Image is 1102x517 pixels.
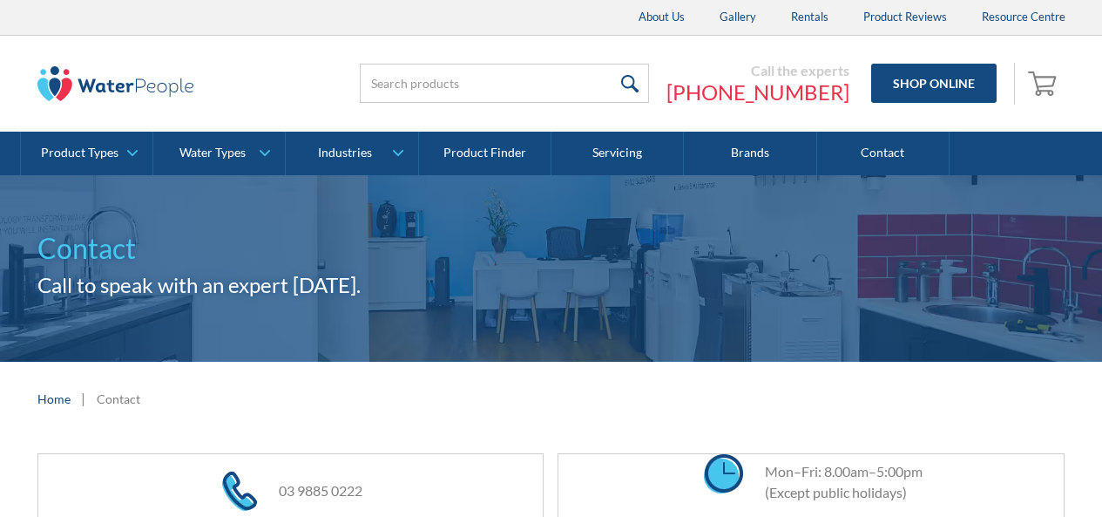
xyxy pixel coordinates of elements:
h1: Contact [37,228,1065,269]
div: Contact [97,390,140,408]
div: Water Types [179,146,246,160]
a: [PHONE_NUMBER] [666,79,849,105]
a: Product Types [21,132,152,175]
div: Product Types [41,146,118,160]
h2: Call to speak with an expert [DATE]. [37,269,1065,301]
img: phone icon [222,472,257,511]
div: Call the experts [666,62,849,79]
a: Open cart [1024,63,1065,105]
a: Brands [684,132,816,175]
a: 03 9885 0222 [279,482,362,499]
a: Industries [286,132,417,175]
a: Water Types [153,132,285,175]
div: Industries [318,146,372,160]
img: shopping cart [1028,69,1061,97]
a: Product Finder [419,132,551,175]
a: Shop Online [871,64,997,103]
div: | [79,388,88,409]
a: Contact [817,132,950,175]
a: Servicing [551,132,684,175]
a: Home [37,390,71,408]
img: clock icon [704,454,743,493]
img: The Water People [37,66,194,101]
div: Mon–Fri: 8.00am–5:00pm (Except public holidays) [747,461,923,503]
input: Search products [360,64,649,103]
